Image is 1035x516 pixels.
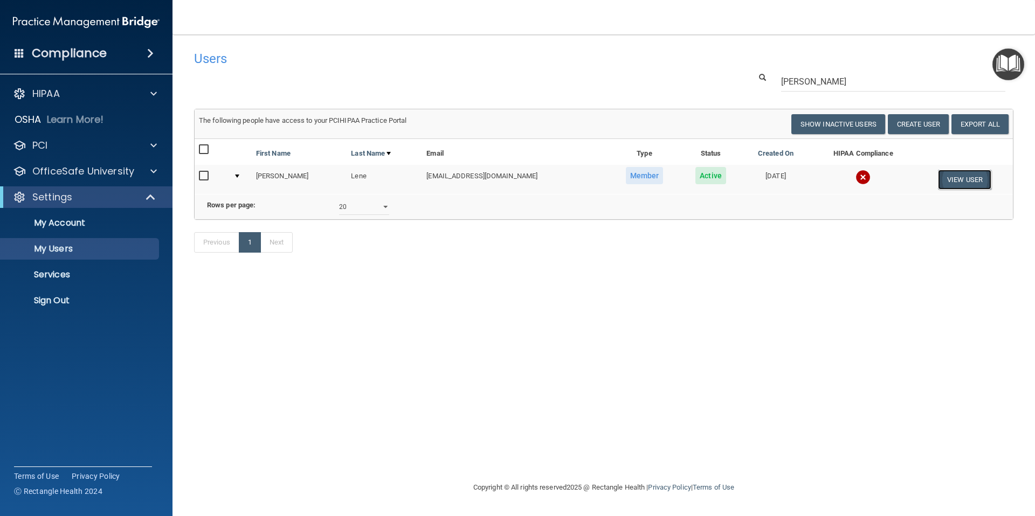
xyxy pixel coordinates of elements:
[32,46,107,61] h4: Compliance
[260,232,293,253] a: Next
[695,167,726,184] span: Active
[13,165,157,178] a: OfficeSafe University
[32,139,47,152] p: PCI
[848,440,1022,483] iframe: Drift Widget Chat Controller
[626,167,664,184] span: Member
[207,201,256,209] b: Rows per page:
[992,48,1024,80] button: Open Resource Center
[648,483,691,491] a: Privacy Policy
[199,116,407,124] span: The following people have access to your PCIHIPAA Practice Portal
[609,139,680,165] th: Type
[194,232,239,253] a: Previous
[256,147,291,160] a: First Name
[888,114,949,134] button: Create User
[32,165,134,178] p: OfficeSafe University
[13,11,160,33] img: PMB logo
[239,232,261,253] a: 1
[810,139,916,165] th: HIPAA Compliance
[855,170,871,185] img: cross.ca9f0e7f.svg
[72,471,120,482] a: Privacy Policy
[32,87,60,100] p: HIPAA
[791,114,885,134] button: Show Inactive Users
[680,139,741,165] th: Status
[14,471,59,482] a: Terms of Use
[47,113,104,126] p: Learn More!
[7,243,154,254] p: My Users
[347,165,422,194] td: Lene
[32,191,72,204] p: Settings
[938,170,991,190] button: View User
[7,218,154,228] p: My Account
[741,165,810,194] td: [DATE]
[7,295,154,306] p: Sign Out
[194,52,665,66] h4: Users
[758,147,793,160] a: Created On
[422,139,608,165] th: Email
[7,269,154,280] p: Services
[693,483,734,491] a: Terms of Use
[13,139,157,152] a: PCI
[13,191,156,204] a: Settings
[422,165,608,194] td: [EMAIL_ADDRESS][DOMAIN_NAME]
[252,165,347,194] td: [PERSON_NAME]
[407,470,801,505] div: Copyright © All rights reserved 2025 @ Rectangle Health | |
[13,87,157,100] a: HIPAA
[781,72,1005,92] input: Search
[351,147,391,160] a: Last Name
[15,113,42,126] p: OSHA
[951,114,1009,134] a: Export All
[14,486,102,497] span: Ⓒ Rectangle Health 2024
